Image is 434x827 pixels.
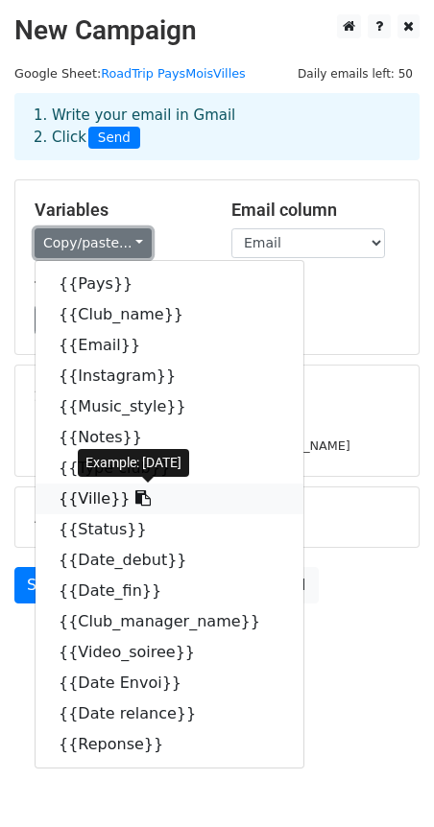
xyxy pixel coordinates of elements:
span: Daily emails left: 50 [291,63,420,84]
a: {{Date relance}} [36,698,303,729]
h5: Email column [231,200,399,221]
div: Widget de chat [338,735,434,827]
div: 1. Write your email in Gmail 2. Click [19,105,415,149]
h2: New Campaign [14,14,420,47]
iframe: Chat Widget [338,735,434,827]
small: [PERSON_NAME][EMAIL_ADDRESS][DOMAIN_NAME] [35,438,350,453]
a: {{Email}} [36,330,303,361]
div: Example: [DATE] [78,449,189,477]
a: {{Ville}} [36,484,303,514]
a: Send [14,567,78,603]
a: {{Date_debut}} [36,545,303,576]
a: {{Reponse}} [36,729,303,760]
small: Google Sheet: [14,66,246,81]
span: Send [88,127,140,150]
h5: Variables [35,200,203,221]
a: {{Video_soiree}} [36,637,303,668]
a: {{Instagram}} [36,361,303,391]
a: {{Notes}} [36,422,303,453]
a: {{Type club}} [36,453,303,484]
a: {{Pays}} [36,269,303,299]
a: {{Music_style}} [36,391,303,422]
a: {{Date_fin}} [36,576,303,606]
a: {{Date Envoi}} [36,668,303,698]
a: RoadTrip PaysMoisVilles [101,66,246,81]
a: Daily emails left: 50 [291,66,420,81]
a: Copy/paste... [35,228,152,258]
a: {{Status}} [36,514,303,545]
a: {{Club_manager_name}} [36,606,303,637]
a: {{Club_name}} [36,299,303,330]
